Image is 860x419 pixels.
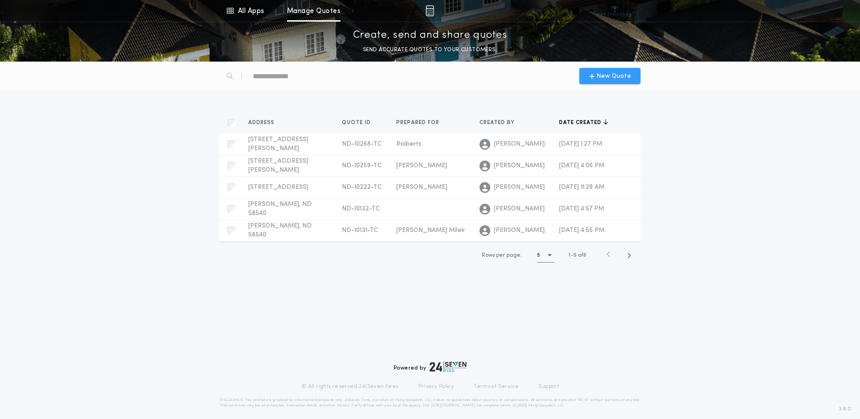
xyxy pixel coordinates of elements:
[426,5,434,16] img: img
[342,141,382,147] span: ND-10268-TC
[494,140,545,149] span: [PERSON_NAME]
[559,184,605,191] span: [DATE] 11:29 AM
[248,118,281,127] button: Address
[342,184,382,191] span: ND-10222-TC
[474,383,519,390] a: Terms of Service
[396,227,465,234] span: [PERSON_NAME] Milelr
[342,162,382,169] span: ND-10259-TC
[219,397,641,408] p: DISCLAIMER: This estimate is provided for informational purposes only. 24|Seven Fees, a product o...
[537,251,540,260] h1: 5
[363,45,497,54] p: SEND ACCURATE QUOTES TO YOUR CUSTOMERS.
[248,119,276,126] span: Address
[396,162,447,169] span: [PERSON_NAME]
[248,136,308,152] span: [STREET_ADDRESS][PERSON_NAME]
[479,119,516,126] span: Created by
[559,141,602,147] span: [DATE] 1:27 PM
[598,6,632,15] img: vs-icon
[353,28,507,43] p: Create, send and share quotes
[559,119,603,126] span: Date created
[396,141,421,147] span: Roiberts
[494,183,545,192] span: [PERSON_NAME]
[479,118,521,127] button: Created by
[839,405,851,413] span: 3.8.0
[494,205,545,214] span: [PERSON_NAME]
[537,248,555,263] button: 5
[342,119,372,126] span: Quote ID
[431,404,475,407] a: [URL][DOMAIN_NAME]
[342,227,378,234] span: ND-10131-TC
[578,251,587,259] span: of 6
[248,158,308,174] span: [STREET_ADDRESS][PERSON_NAME]
[396,119,441,126] span: Prepared for
[482,253,522,258] span: Rows per page:
[559,162,605,169] span: [DATE] 4:06 PM
[579,68,641,84] button: New Quote
[248,201,312,217] span: [PERSON_NAME], ND 58540
[559,227,605,234] span: [DATE] 4:55 PM
[248,223,312,238] span: [PERSON_NAME], ND 58540
[573,253,577,258] span: 5
[569,253,570,258] span: 1
[538,383,559,390] a: Support
[596,71,631,81] span: New Quote
[430,361,466,372] img: logo
[418,383,454,390] a: Privacy Policy
[494,226,545,235] span: [PERSON_NAME]
[559,118,608,127] button: Date created
[396,184,447,191] span: [PERSON_NAME]
[494,161,545,170] span: [PERSON_NAME]
[394,361,466,372] div: Powered by
[342,205,380,212] span: ND-10132-TC
[248,184,308,191] span: [STREET_ADDRESS]
[342,118,377,127] button: Quote ID
[559,205,604,212] span: [DATE] 4:57 PM
[301,383,399,390] p: © All rights reserved. 24|Seven Fees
